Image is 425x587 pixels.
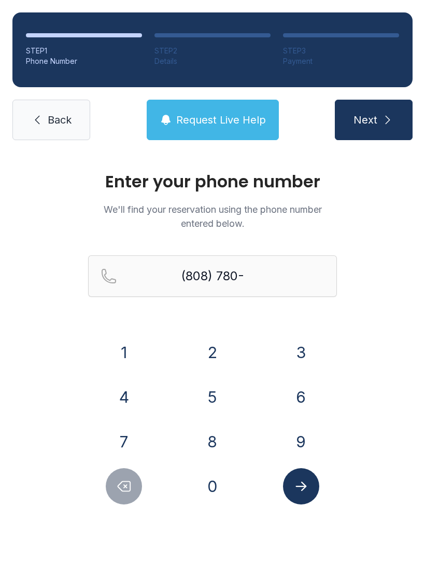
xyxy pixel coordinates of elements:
input: Reservation phone number [88,255,337,297]
button: Submit lookup form [283,468,319,504]
span: Request Live Help [176,113,266,127]
span: Next [353,113,377,127]
div: Details [154,56,271,66]
button: 5 [194,379,231,415]
div: STEP 1 [26,46,142,56]
button: 1 [106,334,142,371]
div: Phone Number [26,56,142,66]
button: 6 [283,379,319,415]
div: STEP 2 [154,46,271,56]
span: Back [48,113,72,127]
h1: Enter your phone number [88,173,337,190]
button: 8 [194,424,231,460]
button: 3 [283,334,319,371]
p: We'll find your reservation using the phone number entered below. [88,202,337,230]
div: STEP 3 [283,46,399,56]
button: 9 [283,424,319,460]
button: 4 [106,379,142,415]
button: 2 [194,334,231,371]
button: Delete number [106,468,142,504]
button: 7 [106,424,142,460]
button: 0 [194,468,231,504]
div: Payment [283,56,399,66]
